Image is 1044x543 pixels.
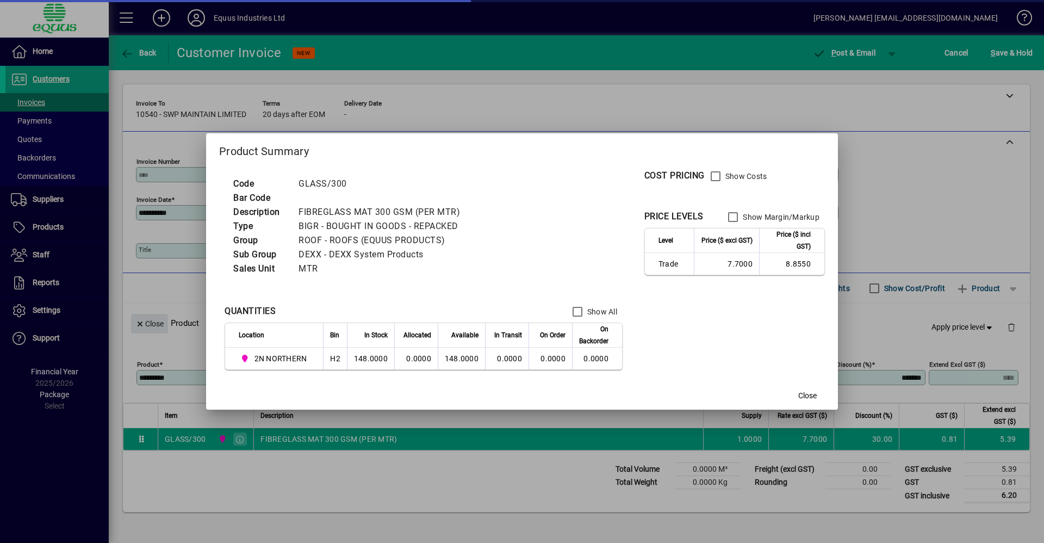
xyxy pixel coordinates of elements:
[497,354,522,363] span: 0.0000
[644,169,705,182] div: COST PRICING
[228,219,293,233] td: Type
[723,171,767,182] label: Show Costs
[239,352,311,365] span: 2N NORTHERN
[293,205,473,219] td: FIBREGLASS MAT 300 GSM (PER MTR)
[239,329,264,341] span: Location
[766,229,811,252] span: Price ($ incl GST)
[759,253,824,275] td: 8.8550
[225,305,276,318] div: QUANTITIES
[228,262,293,276] td: Sales Unit
[694,253,759,275] td: 7.7000
[254,353,307,364] span: 2N NORTHERN
[228,205,293,219] td: Description
[293,248,473,262] td: DEXX - DEXX System Products
[494,329,522,341] span: In Transit
[540,329,565,341] span: On Order
[798,390,817,402] span: Close
[228,233,293,248] td: Group
[438,348,485,369] td: 148.0000
[323,348,347,369] td: H2
[403,329,431,341] span: Allocated
[228,191,293,205] td: Bar Code
[293,177,473,191] td: GLASS/300
[658,258,687,269] span: Trade
[741,212,819,223] label: Show Margin/Markup
[228,248,293,262] td: Sub Group
[644,210,704,223] div: PRICE LEVELS
[364,329,388,341] span: In Stock
[572,348,622,369] td: 0.0000
[394,348,438,369] td: 0.0000
[293,233,473,248] td: ROOF - ROOFS (EQUUS PRODUCTS)
[451,329,478,341] span: Available
[579,323,608,347] span: On Backorder
[293,219,473,233] td: BIGR - BOUGHT IN GOODS - REPACKED
[228,177,293,191] td: Code
[540,354,565,363] span: 0.0000
[585,306,617,317] label: Show All
[206,133,838,165] h2: Product Summary
[658,235,673,246] span: Level
[347,348,394,369] td: 148.0000
[790,386,825,405] button: Close
[293,262,473,276] td: MTR
[701,235,753,246] span: Price ($ excl GST)
[330,329,339,341] span: Bin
